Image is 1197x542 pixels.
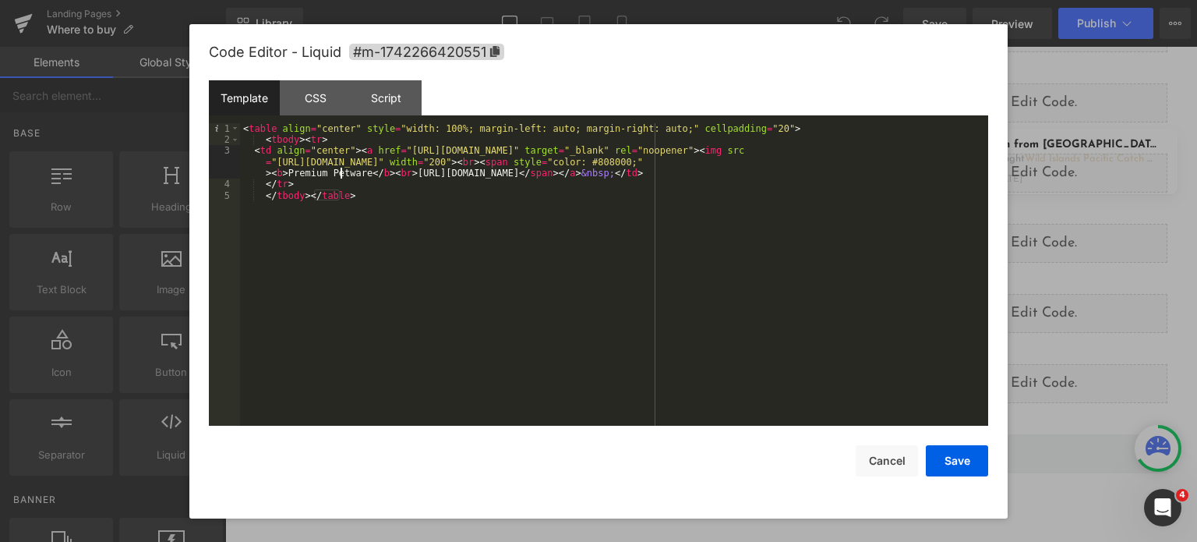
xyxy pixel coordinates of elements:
[856,445,918,476] button: Cancel
[209,134,240,145] div: 2
[209,44,341,60] span: Code Editor - Liquid
[1176,489,1188,501] span: 4
[280,80,351,115] div: CSS
[209,80,280,115] div: Template
[209,179,240,190] div: 4
[349,44,504,60] span: Click to copy
[209,123,240,134] div: 1
[351,80,422,115] div: Script
[926,445,988,476] button: Save
[209,190,240,201] div: 5
[1144,489,1181,526] iframe: Intercom live chat
[209,145,240,179] div: 3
